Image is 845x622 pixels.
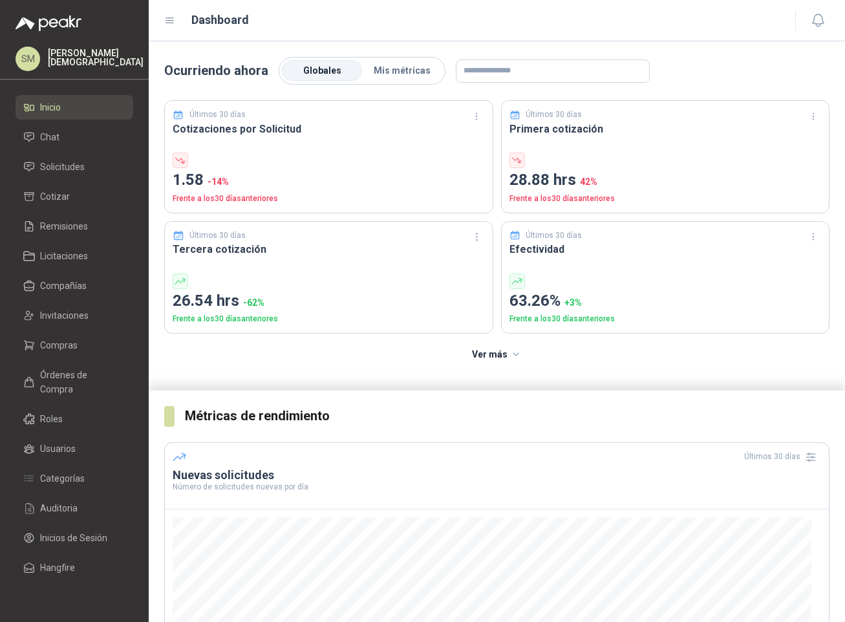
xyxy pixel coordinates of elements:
[173,121,485,137] h3: Cotizaciones por Solicitud
[16,184,133,209] a: Cotizar
[564,297,582,308] span: + 3 %
[40,189,70,204] span: Cotizar
[16,303,133,328] a: Invitaciones
[40,160,85,174] span: Solicitudes
[164,61,268,81] p: Ocurriendo ahora
[173,241,485,257] h3: Tercera cotización
[16,555,133,580] a: Hangfire
[40,100,61,114] span: Inicio
[16,155,133,179] a: Solicitudes
[40,130,59,144] span: Chat
[40,249,88,263] span: Licitaciones
[526,109,582,121] p: Últimos 30 días
[744,447,821,467] div: Últimos 30 días
[509,193,822,205] p: Frente a los 30 días anteriores
[40,338,78,352] span: Compras
[16,436,133,461] a: Usuarios
[208,177,229,187] span: -14 %
[173,467,821,483] h3: Nuevas solicitudes
[185,406,829,426] h3: Métricas de rendimiento
[509,168,822,193] p: 28.88 hrs
[173,168,485,193] p: 1.58
[189,109,246,121] p: Últimos 30 días
[16,125,133,149] a: Chat
[303,65,341,76] span: Globales
[40,471,85,486] span: Categorías
[173,483,821,491] p: Número de solicitudes nuevas por día
[16,496,133,520] a: Auditoria
[16,95,133,120] a: Inicio
[374,65,431,76] span: Mis métricas
[16,16,81,31] img: Logo peakr
[509,121,822,137] h3: Primera cotización
[580,177,597,187] span: 42 %
[40,308,89,323] span: Invitaciones
[40,219,88,233] span: Remisiones
[191,11,249,29] h1: Dashboard
[40,531,107,545] span: Inicios de Sesión
[189,230,246,242] p: Últimos 30 días
[243,297,264,308] span: -62 %
[16,466,133,491] a: Categorías
[16,273,133,298] a: Compañías
[40,561,75,575] span: Hangfire
[16,214,133,239] a: Remisiones
[173,313,485,325] p: Frente a los 30 días anteriores
[16,47,40,71] div: SM
[509,289,822,314] p: 63.26%
[173,193,485,205] p: Frente a los 30 días anteriores
[16,244,133,268] a: Licitaciones
[40,501,78,515] span: Auditoria
[40,368,121,396] span: Órdenes de Compra
[465,341,529,367] button: Ver más
[48,48,144,67] p: [PERSON_NAME] [DEMOGRAPHIC_DATA]
[509,241,822,257] h3: Efectividad
[16,333,133,358] a: Compras
[173,289,485,314] p: 26.54 hrs
[526,230,582,242] p: Últimos 30 días
[509,313,822,325] p: Frente a los 30 días anteriores
[16,407,133,431] a: Roles
[40,279,87,293] span: Compañías
[40,412,63,426] span: Roles
[16,526,133,550] a: Inicios de Sesión
[40,442,76,456] span: Usuarios
[16,363,133,402] a: Órdenes de Compra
